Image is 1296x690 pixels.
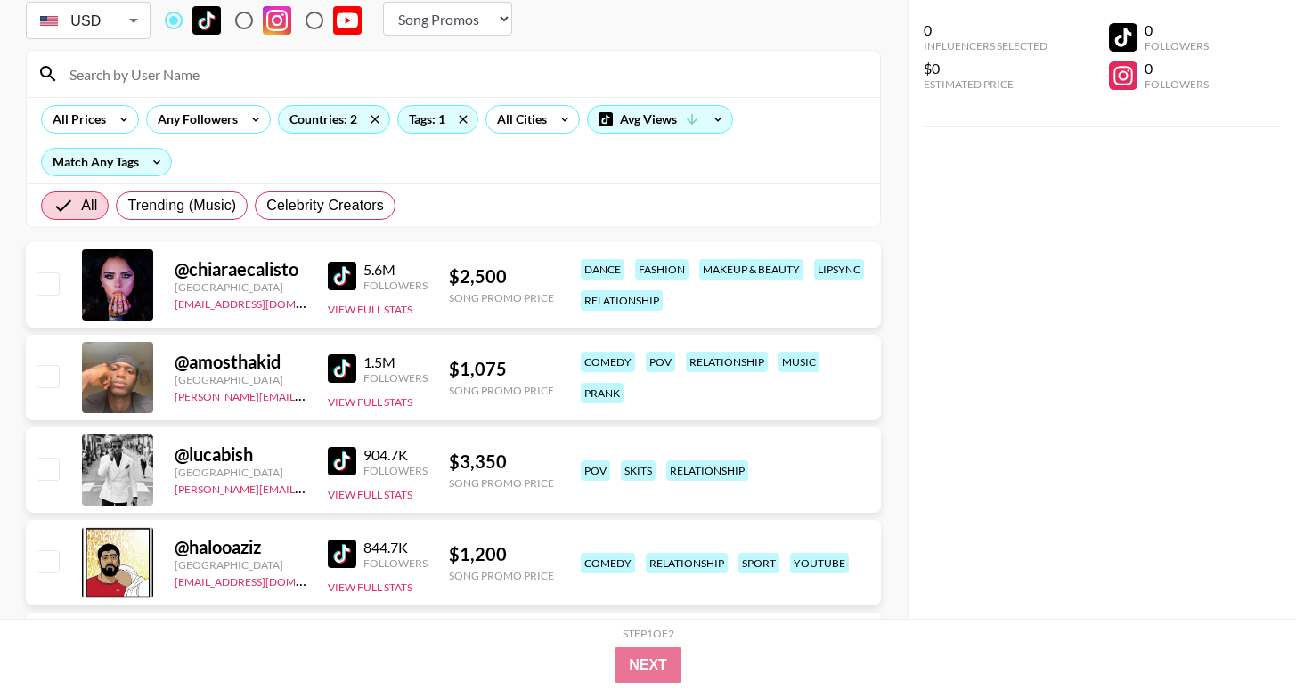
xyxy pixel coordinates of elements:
[363,539,428,556] div: 844.7K
[1145,39,1209,53] div: Followers
[790,553,849,573] div: youtube
[175,258,306,280] div: @ chiaraecalisto
[175,466,306,479] div: [GEOGRAPHIC_DATA]
[175,536,306,558] div: @ halooaziz
[279,106,389,133] div: Countries: 2
[328,262,356,290] img: TikTok
[581,352,635,372] div: comedy
[328,447,356,475] img: TikTok
[449,451,554,473] div: $ 3,350
[1207,601,1275,669] iframe: Drift Widget Chat Controller
[363,353,428,371] div: 1.5M
[646,553,728,573] div: relationship
[328,303,412,316] button: View Full Stats
[175,351,306,373] div: @ amosthakid
[623,627,674,640] div: Step 1 of 2
[363,261,428,279] div: 5.6M
[621,460,656,481] div: skits
[924,77,1047,91] div: Estimated Price
[581,259,624,280] div: dance
[175,294,354,311] a: [EMAIL_ADDRESS][DOMAIN_NAME]
[814,259,864,280] div: lipsync
[581,290,663,311] div: relationship
[363,279,428,292] div: Followers
[1145,21,1209,39] div: 0
[449,384,554,397] div: Song Promo Price
[581,460,610,481] div: pov
[363,556,428,570] div: Followers
[192,6,221,35] img: TikTok
[699,259,803,280] div: makeup & beauty
[328,540,356,568] img: TikTok
[449,358,554,380] div: $ 1,075
[924,21,1047,39] div: 0
[924,39,1047,53] div: Influencers Selected
[175,280,306,294] div: [GEOGRAPHIC_DATA]
[449,265,554,288] div: $ 2,500
[449,569,554,582] div: Song Promo Price
[486,106,550,133] div: All Cities
[266,195,384,216] span: Celebrity Creators
[581,383,624,403] div: prank
[588,106,732,133] div: Avg Views
[1145,60,1209,77] div: 0
[1145,77,1209,91] div: Followers
[59,60,869,88] input: Search by User Name
[686,352,768,372] div: relationship
[81,195,97,216] span: All
[328,395,412,409] button: View Full Stats
[615,647,681,683] button: Next
[127,195,236,216] span: Trending (Music)
[328,580,412,594] button: View Full Stats
[924,60,1047,77] div: $0
[175,572,354,589] a: [EMAIL_ADDRESS][DOMAIN_NAME]
[778,352,819,372] div: music
[398,106,477,133] div: Tags: 1
[42,106,110,133] div: All Prices
[328,488,412,501] button: View Full Stats
[635,259,689,280] div: fashion
[29,5,147,37] div: USD
[175,558,306,572] div: [GEOGRAPHIC_DATA]
[581,553,635,573] div: comedy
[449,291,554,304] div: Song Promo Price
[738,553,779,573] div: sport
[42,149,171,175] div: Match Any Tags
[333,6,362,35] img: YouTube
[666,460,748,481] div: relationship
[263,6,291,35] img: Instagram
[175,443,306,466] div: @ lucabish
[449,543,554,565] div: $ 1,200
[363,371,428,385] div: Followers
[147,106,241,133] div: Any Followers
[175,386,438,403] a: [PERSON_NAME][EMAIL_ADDRESS][DOMAIN_NAME]
[363,464,428,477] div: Followers
[449,476,554,490] div: Song Promo Price
[363,446,428,464] div: 904.7K
[175,373,306,386] div: [GEOGRAPHIC_DATA]
[646,352,675,372] div: pov
[328,354,356,383] img: TikTok
[175,479,438,496] a: [PERSON_NAME][EMAIL_ADDRESS][DOMAIN_NAME]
